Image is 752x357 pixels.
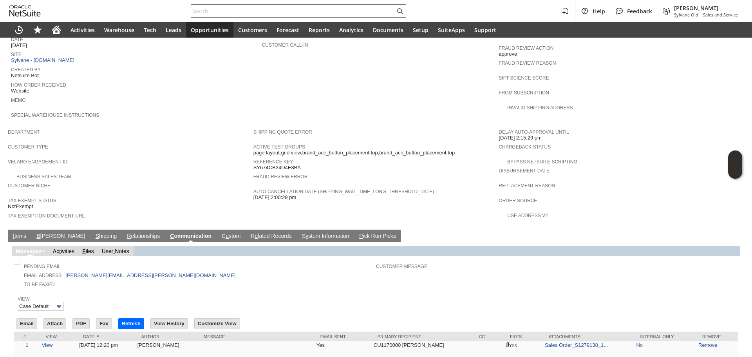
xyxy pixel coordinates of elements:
span: Warehouse [104,26,134,34]
a: SuiteApps [433,22,470,38]
input: Search [191,6,395,16]
a: System Information [300,233,351,240]
input: Refresh [119,319,144,329]
span: g [33,248,36,254]
div: # [20,334,34,339]
a: Pick Run Picks [357,233,398,240]
a: Home [47,22,66,38]
a: Reference Key [253,159,293,165]
a: Opportunities [186,22,233,38]
a: Auto Cancellation Date (shipping_wait_time_long_threshold_date) [253,189,434,194]
a: View [18,296,30,302]
span: - [700,12,701,18]
span: I [13,233,14,239]
a: Files [82,248,94,254]
span: Oracle Guided Learning Widget. To move around, please hold and drag [728,165,742,179]
span: P [359,233,363,239]
div: Email Sent [320,334,366,339]
input: PDF [73,319,89,329]
input: Email [17,319,37,329]
a: Fraud Review Reason [499,60,556,66]
span: Activities [70,26,95,34]
a: Sift Science Score [499,75,549,81]
a: Leads [161,22,186,38]
a: Communication [168,233,213,240]
span: Customers [238,26,267,34]
span: Setup [413,26,428,34]
span: Feedback [627,7,652,15]
span: F [82,248,86,254]
div: Attachments [549,334,629,339]
div: Remove [702,334,732,339]
a: Tech [139,22,161,38]
input: Fax [96,319,111,329]
a: Sales Order_S1279138_1... [545,342,608,348]
a: Items [11,233,28,240]
span: [DATE] 2:00:29 pm [253,194,296,201]
img: Unchecked [14,258,20,265]
span: [PERSON_NAME] [674,4,738,12]
span: S [96,233,99,239]
svg: Recent Records [14,25,23,34]
a: Use Address V2 [507,213,548,218]
span: approve [499,51,517,57]
a: Warehouse [99,22,139,38]
a: View [42,342,53,348]
span: Sales and Service [703,12,738,18]
a: Setup [408,22,433,38]
a: Memo [11,98,25,103]
a: Department [8,129,40,135]
a: Activities [66,22,99,38]
a: To Be Faxed [24,282,54,287]
svg: Home [52,25,61,34]
input: Case Default [18,302,64,311]
a: Documents [368,22,408,38]
span: Reports [309,26,330,34]
div: Shortcuts [28,22,47,38]
a: [PERSON_NAME][EMAIL_ADDRESS][PERSON_NAME][DOMAIN_NAME] [65,272,235,278]
div: Message [204,334,309,339]
img: More Options [54,302,63,311]
a: Forecast [272,22,304,38]
a: Tax Exempt Status [8,198,56,203]
a: Custom [220,233,242,240]
a: Related Records [249,233,293,240]
a: Date [11,37,23,42]
a: Order Source [499,198,537,203]
span: SuiteApps [438,26,465,34]
a: UserNotes [102,248,129,254]
a: Shipping Quote Error [253,129,312,135]
span: Sylvane Old [674,12,698,18]
input: View History [151,319,188,329]
span: [DATE] 2:15:29 pm [499,135,542,141]
a: Special Warehouse Instructions [11,112,99,118]
a: Reports [304,22,334,38]
span: R [127,233,131,239]
a: Invalid Shipping Address [507,105,573,111]
span: e [255,233,258,239]
span: Website [11,88,29,94]
a: Shipping [94,233,119,240]
a: Created By [11,67,41,72]
div: Primary Recipient [378,334,467,339]
a: How Order Received [11,82,66,88]
a: Fraud Review Action [499,45,553,51]
span: Netsuite Bot [11,72,39,79]
span: Support [474,26,496,34]
div: Cc [479,334,498,339]
div: Date [83,334,129,339]
div: Files [510,334,537,339]
a: Relationships [125,233,162,240]
a: Site [11,52,22,57]
a: Fraud Review Error [253,174,308,179]
a: Bypass NetSuite Scripting [507,159,577,165]
span: C [170,233,174,239]
a: No [636,342,643,348]
a: Customers [233,22,272,38]
a: Messages [16,248,42,254]
span: Help [593,7,605,15]
span: y [305,233,308,239]
span: B [36,233,40,239]
span: [DATE] [11,42,27,49]
a: Tax Exemption Document URL [8,213,85,219]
